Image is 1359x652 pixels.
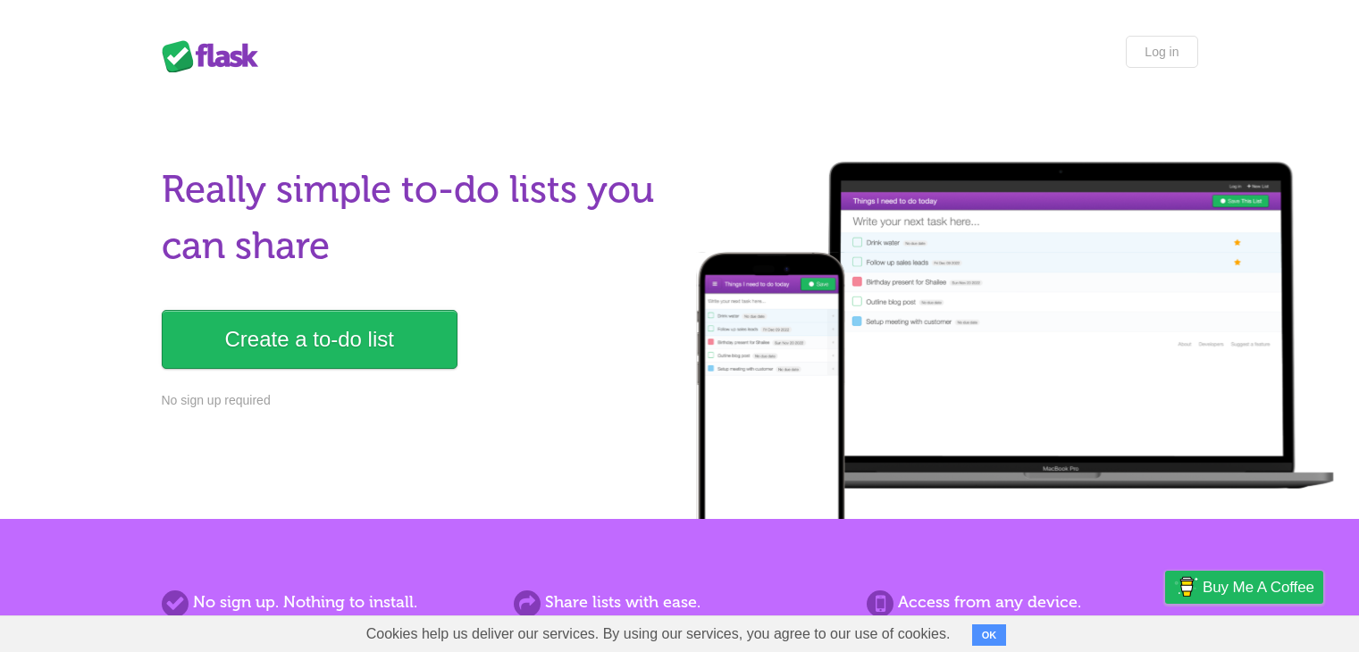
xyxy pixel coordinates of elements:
a: Buy me a coffee [1165,571,1323,604]
span: Cookies help us deliver our services. By using our services, you agree to our use of cookies. [348,616,969,652]
a: Log in [1126,36,1197,68]
img: Buy me a coffee [1174,572,1198,602]
div: Flask Lists [162,40,269,72]
h1: Really simple to-do lists you can share [162,162,669,274]
h2: Access from any device. [867,590,1197,614]
h2: Share lists with ease. [514,590,844,614]
span: Buy me a coffee [1203,572,1314,603]
button: OK [972,624,1007,646]
p: No sign up required [162,391,669,410]
h2: No sign up. Nothing to install. [162,590,492,614]
a: Create a to-do list [162,310,457,369]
